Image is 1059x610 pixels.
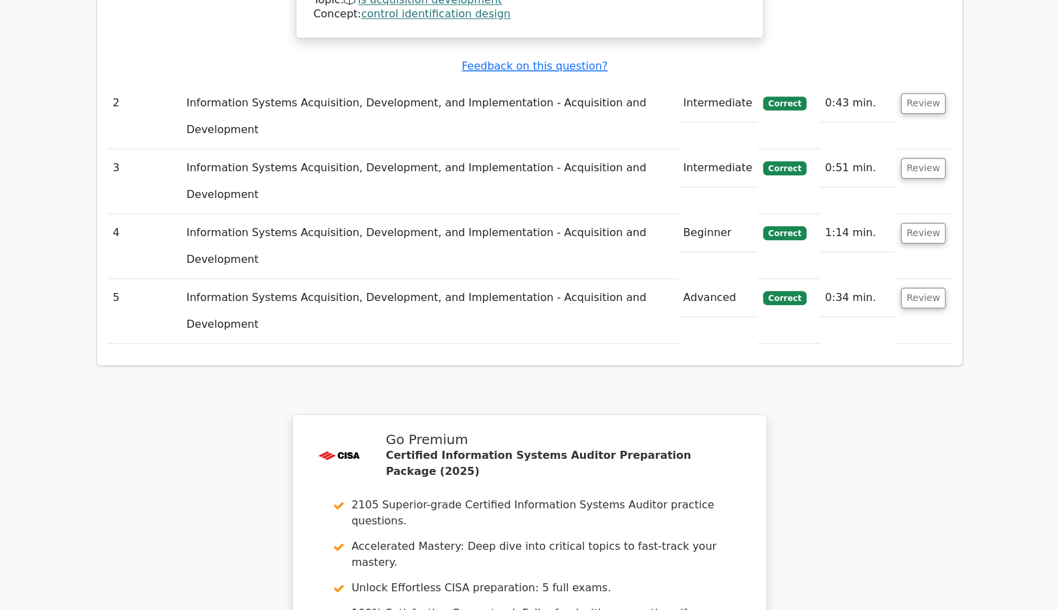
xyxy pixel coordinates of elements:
[901,223,947,243] button: Review
[314,7,746,21] div: Concept:
[181,279,678,344] td: Information Systems Acquisition, Development, and Implementation - Acquisition and Development
[820,279,896,317] td: 0:34 min.
[678,214,758,252] td: Beginner
[901,93,947,114] button: Review
[763,291,807,304] span: Correct
[462,60,607,72] a: Feedback on this question?
[678,149,758,187] td: Intermediate
[901,158,947,179] button: Review
[820,149,896,187] td: 0:51 min.
[820,84,896,122] td: 0:43 min.
[678,279,758,317] td: Advanced
[181,84,678,149] td: Information Systems Acquisition, Development, and Implementation - Acquisition and Development
[108,149,181,214] td: 3
[361,7,510,20] a: control identification design
[108,214,181,279] td: 4
[181,149,678,214] td: Information Systems Acquisition, Development, and Implementation - Acquisition and Development
[763,96,807,110] span: Correct
[901,288,947,308] button: Review
[181,214,678,279] td: Information Systems Acquisition, Development, and Implementation - Acquisition and Development
[678,84,758,122] td: Intermediate
[820,214,896,252] td: 1:14 min.
[108,279,181,344] td: 5
[763,226,807,239] span: Correct
[763,161,807,175] span: Correct
[108,84,181,149] td: 2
